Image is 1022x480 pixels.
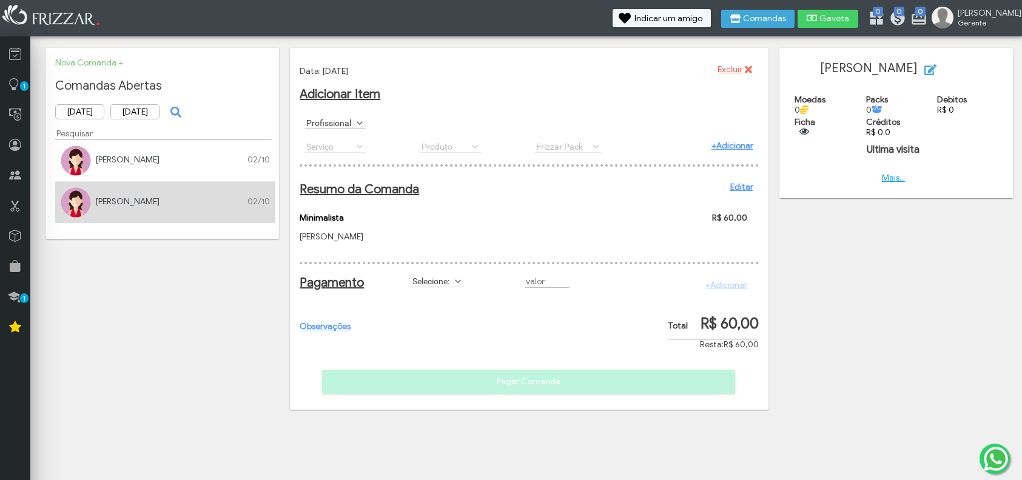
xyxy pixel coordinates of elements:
label: Selecione: [411,275,453,287]
a: Nova Comanda + [55,58,123,68]
span: 0 [915,7,926,16]
span: Gerente [958,18,1012,27]
button: Comandas [721,10,795,28]
h2: Resumo da Comanda [300,182,753,197]
span: Excluir [718,61,742,79]
a: 0 [910,10,923,29]
button: Gaveta [798,10,858,28]
span: [PERSON_NAME] [958,8,1012,18]
span: R$ 60,00 [701,315,759,333]
a: Editar [730,182,753,192]
button: Indicar um amigo [613,9,711,27]
span: 1 [20,293,29,303]
span: Créditos [866,117,900,127]
a: Observações [300,321,351,332]
span: Gaveta [819,15,850,23]
span: R$ 60,00 [712,213,747,223]
p: Data: [DATE] [300,66,758,76]
h4: Ultima visita [789,144,998,156]
span: Total [668,321,688,331]
a: [PERSON_NAME] [96,196,160,207]
span: Comandas [743,15,786,23]
a: 0 [889,10,901,29]
span: R$ 60,00 [724,339,759,350]
span: ui-button [174,103,175,121]
span: Packs [866,95,888,105]
span: 0 [866,105,882,115]
h2: Pagamento [300,275,369,290]
span: Debitos [937,95,967,105]
a: [PERSON_NAME] Gerente [932,7,1016,31]
img: whatsapp.png [981,444,1010,473]
a: 0 [868,10,880,29]
a: R$ 0 [937,105,954,115]
span: Editar [939,61,962,79]
a: [PERSON_NAME] [96,155,160,165]
span: 0 [894,7,904,16]
button: ui-button [166,103,184,121]
span: 02/10 [247,155,270,165]
h2: Adicionar Item [300,87,758,102]
input: valor [525,275,570,288]
span: Moedas [795,95,825,105]
div: Resta: [668,339,759,350]
button: ui-button [795,127,813,136]
h2: [PERSON_NAME] [789,61,1003,79]
span: 0 [795,105,809,115]
p: [PERSON_NAME] [300,232,559,242]
span: 02/10 [247,196,270,207]
h2: Comandas Abertas [55,78,269,93]
input: Data Final [110,104,160,119]
span: Indicar um amigo [634,15,702,23]
a: +Adicionar [711,141,753,151]
button: Editar [917,61,970,79]
button: Excluir [709,61,758,79]
span: 0 [873,7,883,16]
label: Profissional [305,117,355,128]
a: Mais... [882,173,905,183]
span: 1 [20,81,29,91]
a: R$ 0.0 [866,127,890,138]
span: Minimalista [300,213,344,223]
input: Pesquisar [55,127,272,140]
span: Ficha [795,117,815,127]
